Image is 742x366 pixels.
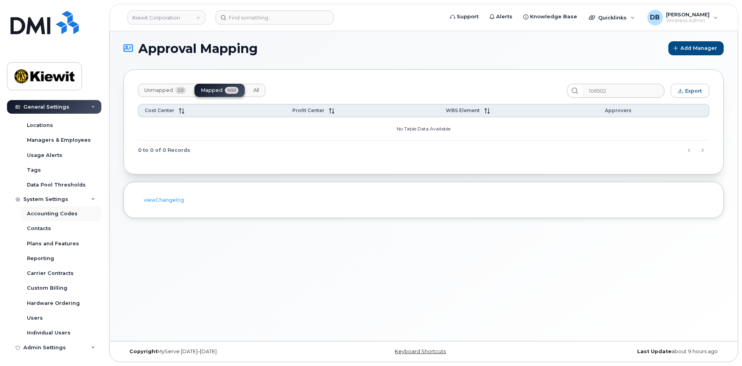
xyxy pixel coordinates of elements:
[671,84,709,98] button: Export
[253,87,259,93] span: All
[144,197,184,203] a: viewChangelog
[685,88,702,94] span: Export
[637,348,671,354] strong: Last Update
[395,348,446,354] a: Keyboard Shortcuts
[138,144,190,156] span: 0 to 0 of 0 Records
[129,348,157,354] strong: Copyright
[668,41,724,55] button: Add Manager
[144,87,173,93] span: Unmapped
[124,348,323,355] div: MyServe [DATE]–[DATE]
[605,107,631,113] span: Approvers
[582,84,664,98] input: Search...
[138,117,709,141] td: No Table Data Available
[145,107,174,113] span: Cost Center
[524,348,724,355] div: about 9 hours ago
[680,44,717,52] span: Add Manager
[292,107,324,113] span: Profit Center
[708,332,736,360] iframe: Messenger Launcher
[138,42,258,55] span: Approval Mapping
[446,107,480,113] span: WBS Element
[175,87,186,94] span: 10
